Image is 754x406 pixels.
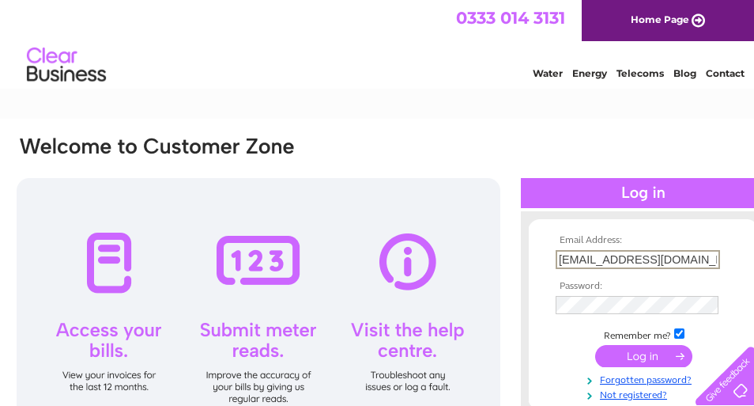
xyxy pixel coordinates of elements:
[533,67,563,79] a: Water
[706,67,745,79] a: Contact
[673,67,696,79] a: Blog
[556,386,735,401] a: Not registered?
[456,8,565,28] a: 0333 014 3131
[26,41,107,89] img: logo.png
[5,9,752,77] div: Clear Business is a trading name of Verastar Limited (registered in [GEOGRAPHIC_DATA] No. 3667643...
[552,281,735,292] th: Password:
[595,345,692,367] input: Submit
[616,67,664,79] a: Telecoms
[552,235,735,246] th: Email Address:
[552,326,735,342] td: Remember me?
[556,371,735,386] a: Forgotten password?
[572,67,607,79] a: Energy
